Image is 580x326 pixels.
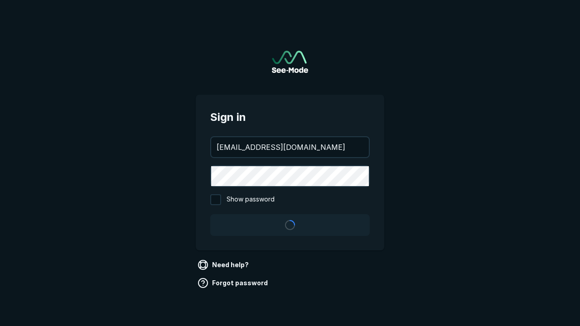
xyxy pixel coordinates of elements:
span: Sign in [210,109,370,125]
a: Forgot password [196,276,271,290]
a: Need help? [196,258,252,272]
a: Go to sign in [272,51,308,73]
img: See-Mode Logo [272,51,308,73]
input: your@email.com [211,137,369,157]
span: Show password [227,194,275,205]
